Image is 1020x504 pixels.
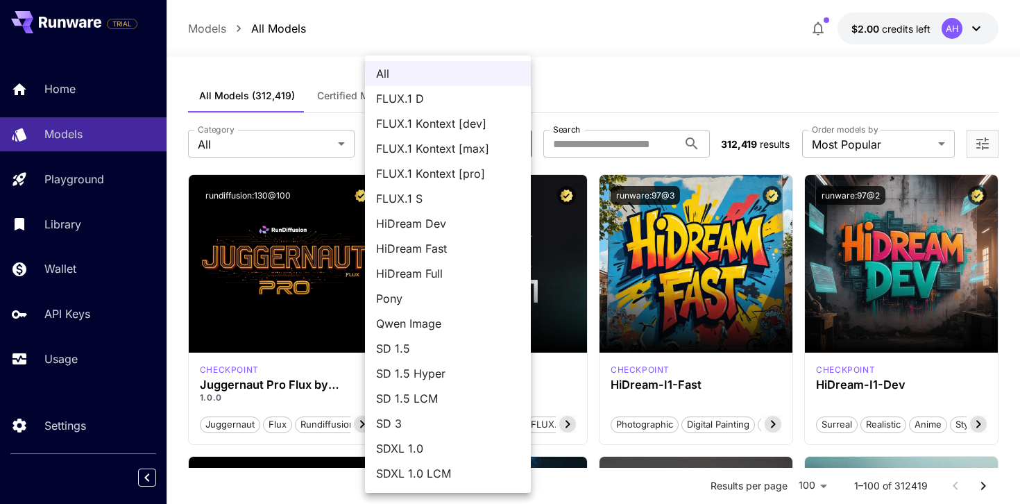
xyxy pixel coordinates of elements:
span: SDXL 1.0 [376,440,520,457]
span: SD 3 [376,415,520,432]
span: FLUX.1 S [376,190,520,207]
span: FLUX.1 D [376,90,520,107]
span: Pony [376,290,520,307]
span: SD 1.5 LCM [376,390,520,407]
span: Qwen Image [376,315,520,332]
span: SD 1.5 Hyper [376,365,520,382]
span: HiDream Fast [376,240,520,257]
span: FLUX.1 Kontext [pro] [376,165,520,182]
span: FLUX.1 Kontext [max] [376,140,520,157]
span: FLUX.1 Kontext [dev] [376,115,520,132]
span: HiDream Full [376,265,520,282]
span: All [376,65,520,82]
span: SDXL 1.0 LCM [376,465,520,482]
span: SD 1.5 [376,340,520,357]
span: HiDream Dev [376,215,520,232]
